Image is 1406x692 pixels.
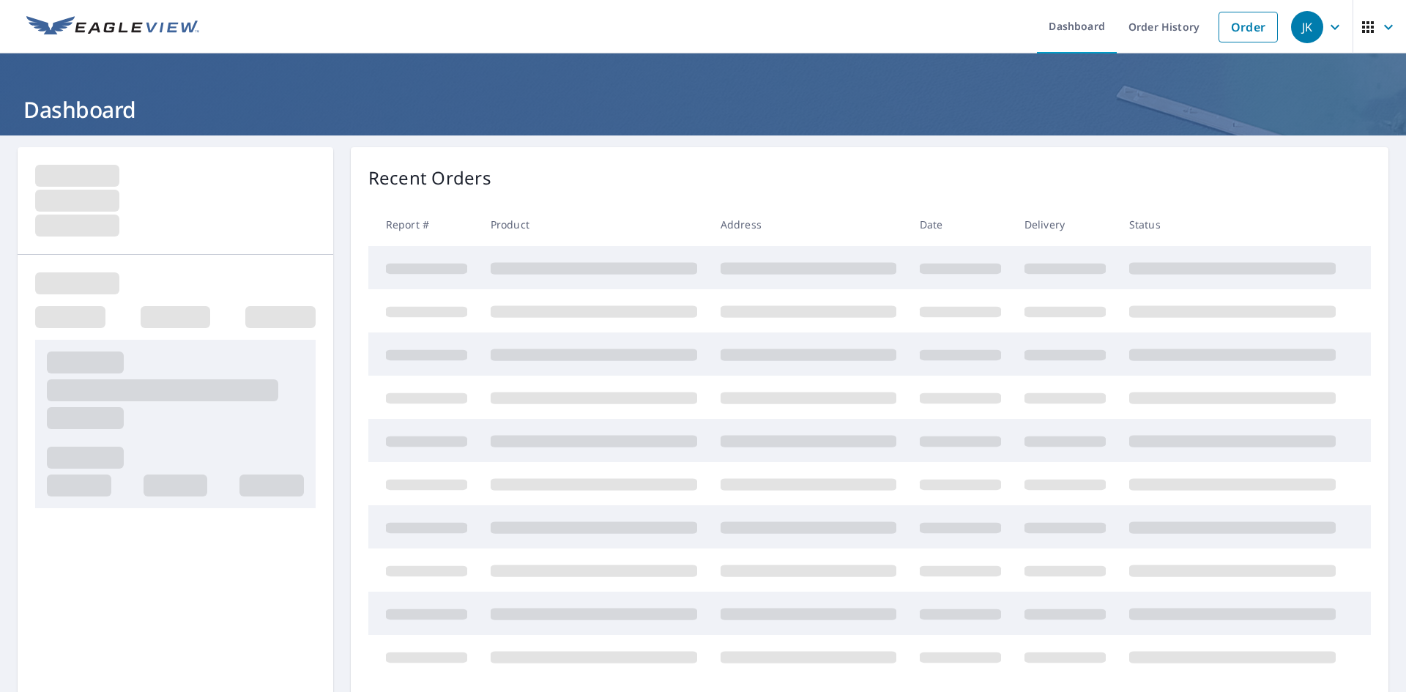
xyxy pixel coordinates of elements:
th: Status [1117,203,1347,246]
a: Order [1219,12,1278,42]
th: Product [479,203,709,246]
th: Address [709,203,908,246]
th: Report # [368,203,479,246]
h1: Dashboard [18,94,1388,124]
div: JK [1291,11,1323,43]
p: Recent Orders [368,165,491,191]
th: Date [908,203,1013,246]
th: Delivery [1013,203,1117,246]
img: EV Logo [26,16,199,38]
